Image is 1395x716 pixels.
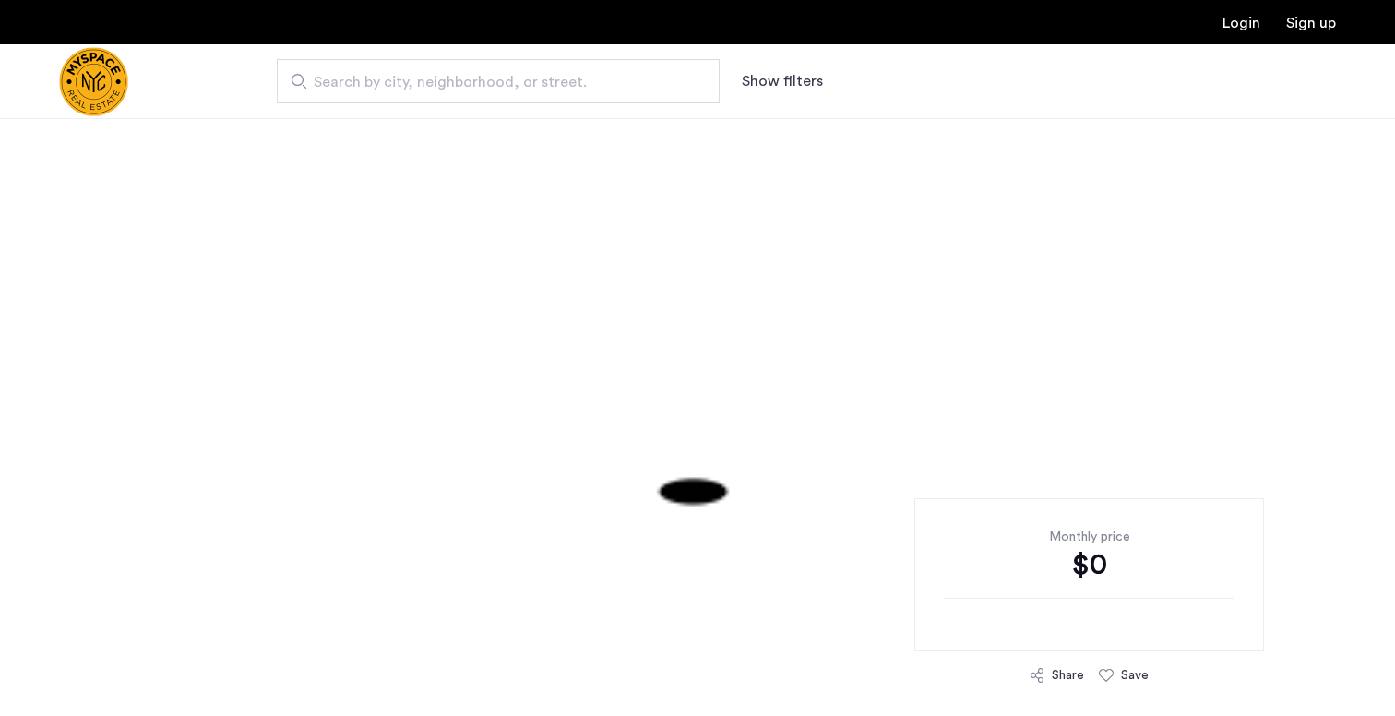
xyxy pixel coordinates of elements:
div: $0 [944,546,1234,583]
input: Apartment Search [277,59,720,103]
div: Share [1052,666,1084,685]
img: logo [59,47,128,116]
a: Cazamio Logo [59,47,128,116]
a: Login [1222,16,1260,30]
div: Save [1121,666,1149,685]
span: Search by city, neighborhood, or street. [314,71,668,93]
a: Registration [1286,16,1336,30]
div: Monthly price [944,528,1234,546]
img: 1.gif [251,118,1144,672]
button: Show or hide filters [742,70,823,92]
